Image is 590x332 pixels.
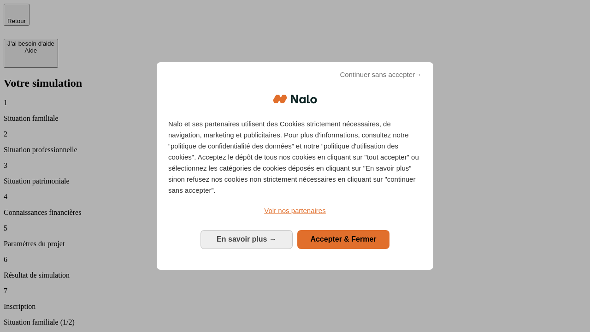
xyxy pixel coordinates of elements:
[310,235,376,243] span: Accepter & Fermer
[217,235,277,243] span: En savoir plus →
[264,207,325,214] span: Voir nos partenaires
[168,119,422,196] p: Nalo et ses partenaires utilisent des Cookies strictement nécessaires, de navigation, marketing e...
[297,230,389,249] button: Accepter & Fermer: Accepter notre traitement des données et fermer
[273,85,317,113] img: Logo
[157,62,433,269] div: Bienvenue chez Nalo Gestion du consentement
[168,205,422,216] a: Voir nos partenaires
[201,230,293,249] button: En savoir plus: Configurer vos consentements
[340,69,422,80] span: Continuer sans accepter→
